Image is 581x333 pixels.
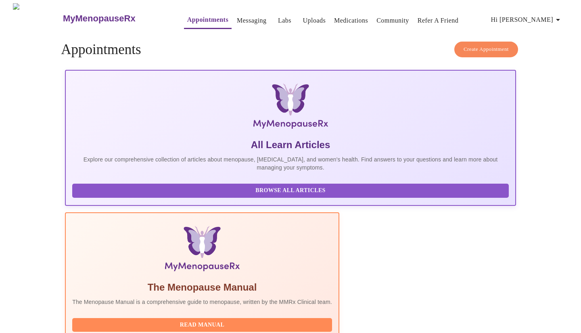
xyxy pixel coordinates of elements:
[488,12,566,28] button: Hi [PERSON_NAME]
[80,186,501,196] span: Browse All Articles
[13,3,62,34] img: MyMenopauseRx Logo
[373,13,412,29] button: Community
[418,15,459,26] a: Refer a Friend
[454,42,518,57] button: Create Appointment
[62,4,167,33] a: MyMenopauseRx
[113,226,290,274] img: Menopause Manual
[464,45,509,54] span: Create Appointment
[237,15,266,26] a: Messaging
[184,12,232,29] button: Appointments
[72,186,511,193] a: Browse All Articles
[72,155,509,172] p: Explore our comprehensive collection of articles about menopause, [MEDICAL_DATA], and women's hea...
[376,15,409,26] a: Community
[414,13,462,29] button: Refer a Friend
[63,13,136,24] h3: MyMenopauseRx
[72,318,332,332] button: Read Manual
[140,84,441,132] img: MyMenopauseRx Logo
[72,298,332,306] p: The Menopause Manual is a comprehensive guide to menopause, written by the MMRx Clinical team.
[72,184,509,198] button: Browse All Articles
[303,15,326,26] a: Uploads
[278,15,291,26] a: Labs
[272,13,298,29] button: Labs
[61,42,520,58] h4: Appointments
[331,13,371,29] button: Medications
[72,281,332,294] h5: The Menopause Manual
[187,14,228,25] a: Appointments
[334,15,368,26] a: Medications
[72,321,334,328] a: Read Manual
[300,13,329,29] button: Uploads
[234,13,270,29] button: Messaging
[80,320,324,330] span: Read Manual
[491,14,563,25] span: Hi [PERSON_NAME]
[72,138,509,151] h5: All Learn Articles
